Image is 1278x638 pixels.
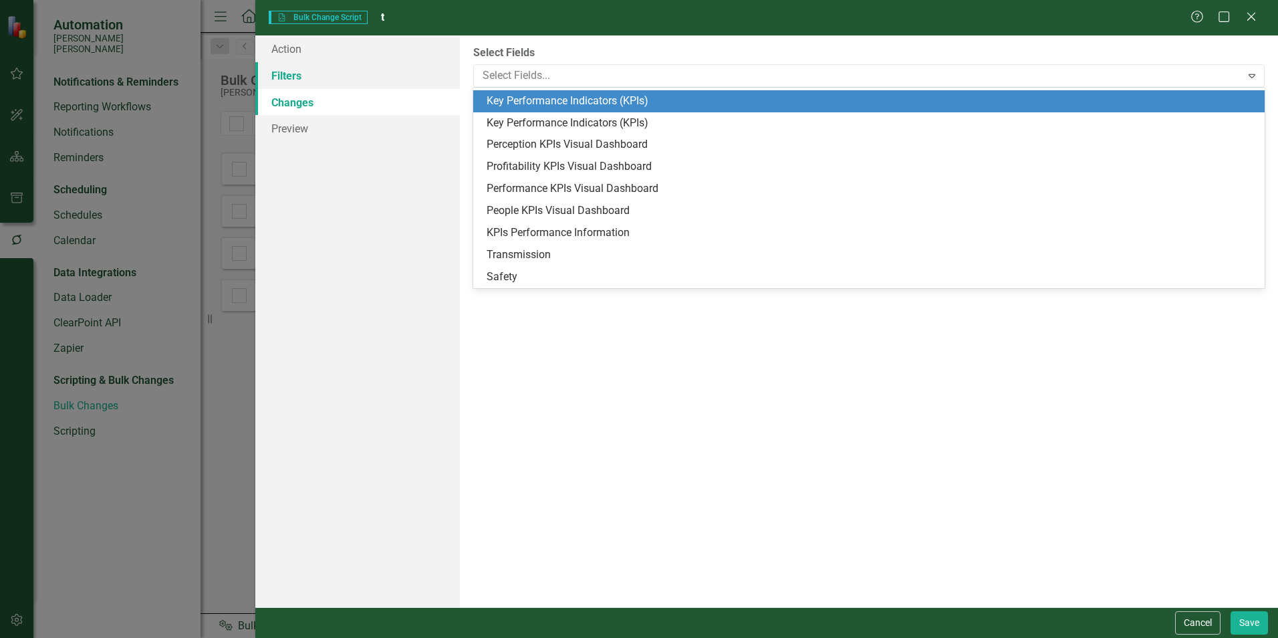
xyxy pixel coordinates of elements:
a: Action [255,35,460,62]
div: Perception KPIs Visual Dashboard [487,137,1257,152]
div: KPIs Performance Information [487,225,1257,241]
a: Changes [255,89,460,116]
span: Bulk Change Script [269,11,367,24]
div: People KPIs Visual Dashboard [487,203,1257,219]
div: Performance KPIs Visual Dashboard [487,181,1257,197]
a: Filters [255,62,460,89]
button: Cancel [1175,611,1221,635]
a: Preview [255,115,460,142]
label: Select Fields [473,45,1265,61]
button: Save [1231,611,1268,635]
div: Key Performance Indicators (KPIs) [487,94,1257,109]
div: Transmission [487,247,1257,263]
div: Profitability KPIs Visual Dashboard [487,159,1257,175]
div: Safety [487,270,1257,285]
span: t [381,11,384,23]
div: Key Performance Indicators (KPIs) [487,116,1257,131]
